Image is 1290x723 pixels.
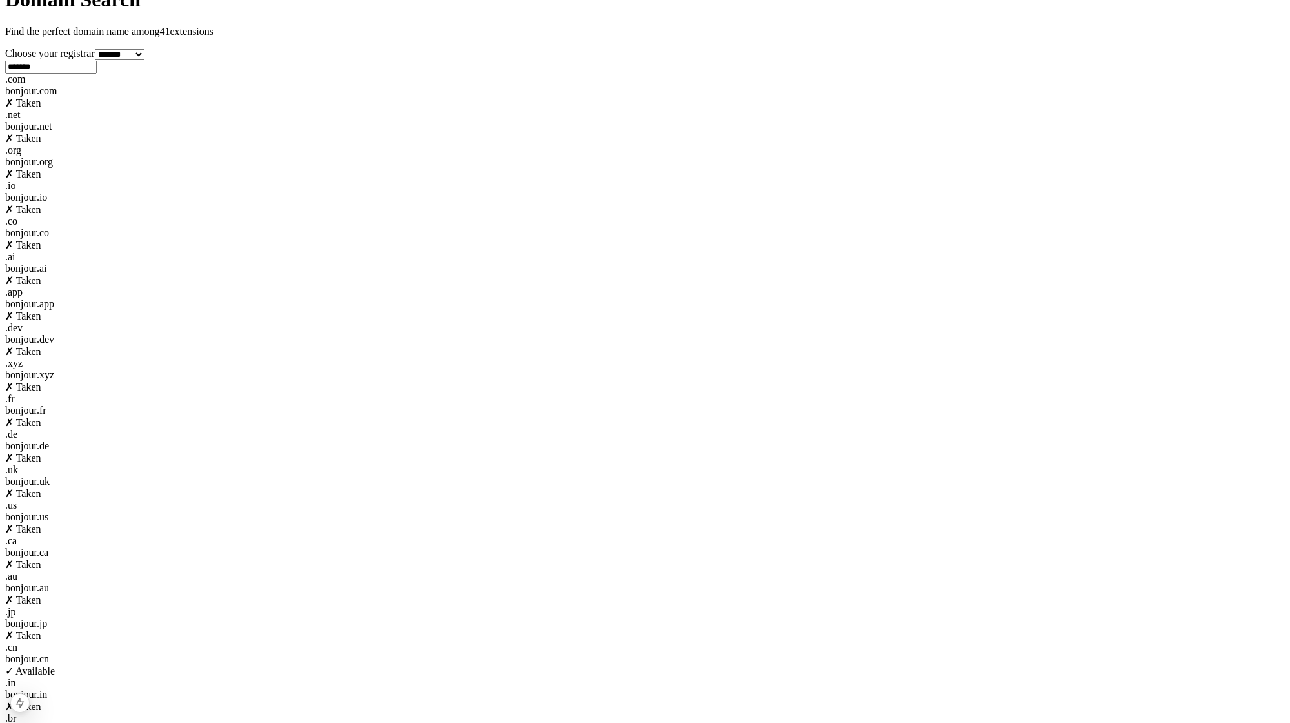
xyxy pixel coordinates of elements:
[5,653,1285,665] div: bonjour . cn
[5,381,1285,393] div: ✗ Taken
[5,109,1285,121] div: . net
[5,523,1285,535] div: ✗ Taken
[5,594,1285,606] div: ✗ Taken
[5,689,1285,700] div: bonjour . in
[5,700,1285,713] div: ✗ Taken
[5,571,1285,582] div: . au
[5,132,1285,145] div: ✗ Taken
[5,511,1285,523] div: bonjour . us
[5,582,1285,594] div: bonjour . au
[5,48,95,59] label: Choose your registrar
[5,629,1285,642] div: ✗ Taken
[5,274,1285,287] div: ✗ Taken
[5,203,1285,216] div: ✗ Taken
[5,665,1285,677] div: ✓ Available
[5,26,1285,37] p: Find the perfect domain name among 41 extensions
[5,642,1285,653] div: . cn
[5,310,1285,322] div: ✗ Taken
[5,358,1285,369] div: . xyz
[5,440,1285,452] div: bonjour . de
[5,216,1285,227] div: . co
[5,227,1285,239] div: bonjour . co
[5,429,1285,440] div: . de
[5,476,1285,487] div: bonjour . uk
[5,405,1285,416] div: bonjour . fr
[5,168,1285,180] div: ✗ Taken
[5,85,1285,97] div: bonjour . com
[5,263,1285,274] div: bonjour . ai
[5,121,1285,132] div: bonjour . net
[5,334,1285,345] div: bonjour . dev
[5,452,1285,464] div: ✗ Taken
[5,145,1285,156] div: . org
[5,464,1285,476] div: . uk
[5,393,1285,405] div: . fr
[5,239,1285,251] div: ✗ Taken
[5,192,1285,203] div: bonjour . io
[5,500,1285,511] div: . us
[5,535,1285,547] div: . ca
[5,606,1285,618] div: . jp
[5,180,1285,192] div: . io
[5,369,1285,381] div: bonjour . xyz
[5,558,1285,571] div: ✗ Taken
[5,74,1285,85] div: . com
[5,287,1285,298] div: . app
[5,298,1285,310] div: bonjour . app
[5,345,1285,358] div: ✗ Taken
[5,322,1285,334] div: . dev
[5,547,1285,558] div: bonjour . ca
[5,251,1285,263] div: . ai
[5,156,1285,168] div: bonjour . org
[5,487,1285,500] div: ✗ Taken
[5,677,1285,689] div: . in
[5,416,1285,429] div: ✗ Taken
[5,97,1285,109] div: ✗ Taken
[5,618,1285,629] div: bonjour . jp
